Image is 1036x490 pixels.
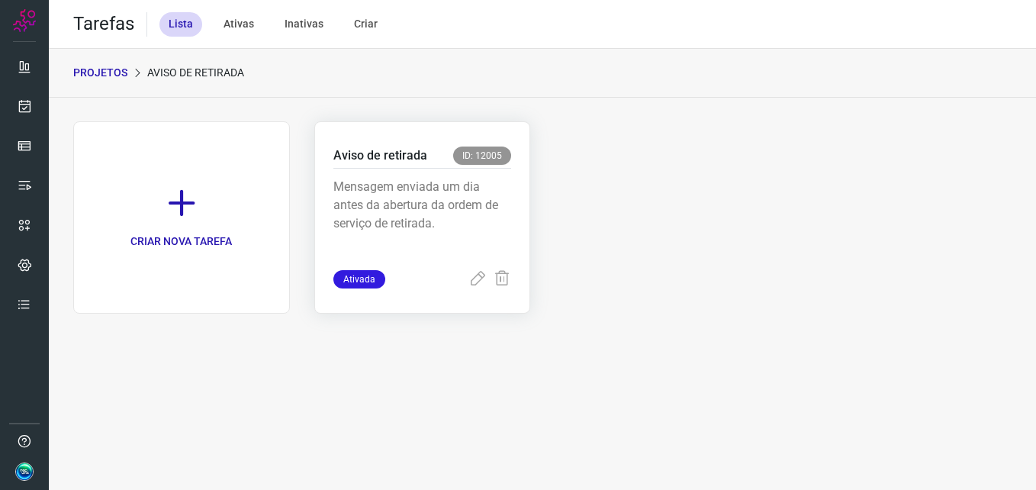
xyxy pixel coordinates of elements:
div: Inativas [275,12,333,37]
img: Logo [13,9,36,32]
span: Ativada [333,270,385,289]
a: CRIAR NOVA TAREFA [73,121,290,314]
img: 688dd65d34f4db4d93ce8256e11a8269.jpg [15,463,34,481]
div: Ativas [214,12,263,37]
p: PROJETOS [73,65,127,81]
span: ID: 12005 [453,147,511,165]
p: Mensagem enviada um dia antes da abertura da ordem de serviço de retirada. [333,178,512,254]
div: Lista [159,12,202,37]
p: AVISO DE RETIRADA [147,65,244,81]
p: Aviso de retirada [333,147,427,165]
p: CRIAR NOVA TAREFA [130,234,232,250]
div: Criar [345,12,387,37]
h2: Tarefas [73,13,134,35]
